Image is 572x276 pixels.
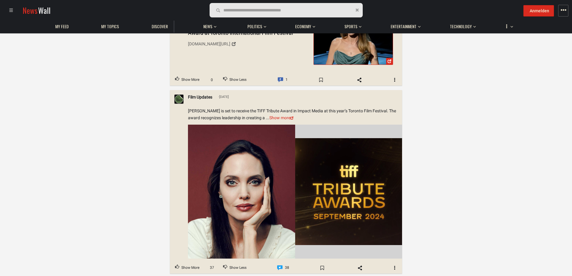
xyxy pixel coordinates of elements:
button: Upvote [170,74,204,86]
a: Politics [244,21,265,32]
span: Bookmark [313,263,331,273]
span: Discover [152,24,168,29]
span: Share [351,263,369,273]
span: Share [351,75,368,85]
a: NewsWall [23,5,50,16]
img: Post Image 16986783 [188,125,295,259]
span: 0 [207,77,217,83]
span: Economy [295,24,311,29]
a: Film Updates [188,94,212,100]
a: Technology [447,21,475,32]
button: Technology [447,18,476,32]
button: Anmelden [523,5,554,17]
span: Entertainment [391,24,416,29]
a: Angelina Jolie to be honoured with Tribute Award at Toronto International ... [313,5,393,65]
button: Politics [244,18,266,32]
span: My topics [101,24,119,29]
button: Downvote [218,74,252,86]
button: Entertainment [388,18,421,32]
a: [DOMAIN_NAME][URL] [188,39,309,49]
button: Economy [292,18,315,32]
span: Wall [38,5,50,16]
span: [DATE] [218,95,229,100]
span: My Feed [55,24,69,29]
a: Comment [273,74,293,86]
span: Technology [450,24,472,29]
span: Show More [181,264,199,272]
img: Profile picture of Film Updates [174,95,183,104]
span: Show Less [229,264,247,272]
button: News [200,18,218,32]
a: Comment [272,262,294,274]
span: Show More [181,76,199,84]
span: Anmelden [530,8,549,13]
span: Show Less [229,76,247,84]
span: News [23,5,38,16]
button: Upvote [170,262,204,274]
a: News [200,21,215,32]
span: Bookmark [312,75,330,85]
a: Show more [269,115,293,120]
span: Politics [247,24,262,29]
img: Angelina Jolie to be honoured with Tribute Award at Toronto International ... [314,5,393,65]
span: 1 [286,76,288,84]
button: Downvote [218,262,252,274]
span: Sports [344,24,357,29]
a: Entertainment [388,21,419,32]
a: Sports [341,21,360,32]
div: [DOMAIN_NAME][URL] [188,41,230,47]
button: Sports [341,18,362,32]
span: 37 [207,265,217,271]
div: [PERSON_NAME] is set to receive the TIFF Tribute Award in Impact Media at this year’s Toronto Fil... [188,108,398,121]
img: Post Image 16986785 [295,138,402,245]
span: News [203,24,212,29]
a: Economy [292,21,314,32]
span: 38 [285,264,289,272]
